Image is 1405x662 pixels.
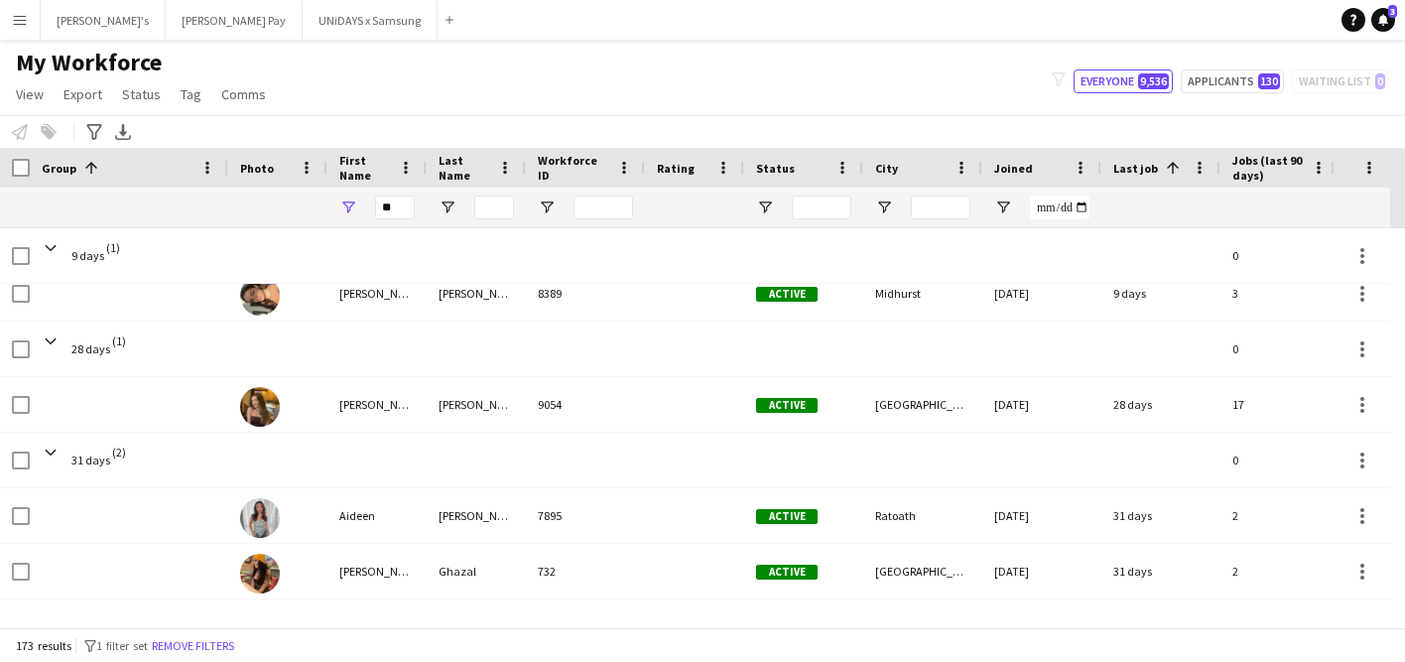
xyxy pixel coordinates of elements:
[994,199,1012,216] button: Open Filter Menu
[863,488,982,543] div: Ratoath
[112,599,126,638] span: (1)
[427,488,526,543] div: [PERSON_NAME]
[982,544,1101,598] div: [DATE]
[911,196,970,219] input: City Filter Input
[756,509,818,524] span: Active
[8,81,52,107] a: View
[166,1,303,40] button: [PERSON_NAME] Pay
[657,161,695,176] span: Rating
[1101,544,1220,598] div: 31 days
[42,161,76,176] span: Group
[327,544,427,598] div: [PERSON_NAME]
[41,1,166,40] button: [PERSON_NAME]'s
[756,161,795,176] span: Status
[474,196,514,219] input: Last Name Filter Input
[1030,196,1089,219] input: Joined Filter Input
[427,266,526,321] div: [PERSON_NAME]
[982,377,1101,432] div: [DATE]
[375,196,415,219] input: First Name Filter Input
[1101,266,1220,321] div: 9 days
[526,266,645,321] div: 8389
[756,199,774,216] button: Open Filter Menu
[303,1,438,40] button: UNiDAYS x Samsung
[756,398,818,413] span: Active
[1220,433,1340,487] div: 0
[756,565,818,580] span: Active
[339,153,391,183] span: First Name
[538,153,609,183] span: Workforce ID
[1388,5,1397,18] span: 3
[122,85,161,103] span: Status
[240,161,274,176] span: Photo
[526,544,645,598] div: 732
[327,266,427,321] div: [PERSON_NAME]
[64,85,102,103] span: Export
[538,199,556,216] button: Open Filter Menu
[1220,544,1340,598] div: 2
[71,433,110,488] span: 31 days
[863,377,982,432] div: [GEOGRAPHIC_DATA]
[1138,73,1169,89] span: 9,536
[240,498,280,538] img: Aideen Lanigan
[148,635,238,657] button: Remove filters
[71,322,110,377] span: 28 days
[327,488,427,543] div: Aideen
[439,153,490,183] span: Last Name
[240,554,280,594] img: Nadeen Ghazal
[1371,8,1395,32] a: 3
[112,322,126,360] span: (1)
[112,433,126,471] span: (2)
[1101,488,1220,543] div: 31 days
[1220,599,1340,654] div: 0
[339,199,357,216] button: Open Filter Menu
[240,276,280,316] img: Madeleine Byers
[213,81,274,107] a: Comms
[875,199,893,216] button: Open Filter Menu
[106,228,120,267] span: (1)
[327,377,427,432] div: [PERSON_NAME]
[1181,69,1284,93] button: Applicants130
[982,488,1101,543] div: [DATE]
[16,85,44,103] span: View
[439,199,456,216] button: Open Filter Menu
[1074,69,1173,93] button: Everyone9,536
[1220,488,1340,543] div: 2
[756,287,818,302] span: Active
[56,81,110,107] a: Export
[427,544,526,598] div: Ghazal
[240,387,280,427] img: Madeleine Taylor
[1220,228,1340,283] div: 0
[1113,161,1158,176] span: Last job
[1258,73,1280,89] span: 130
[71,599,110,655] span: 35 days
[181,85,201,103] span: Tag
[427,377,526,432] div: [PERSON_NAME]
[1220,322,1340,376] div: 0
[875,161,898,176] span: City
[1232,153,1304,183] span: Jobs (last 90 days)
[82,120,106,144] app-action-btn: Advanced filters
[114,81,169,107] a: Status
[863,544,982,598] div: [GEOGRAPHIC_DATA]
[96,638,148,653] span: 1 filter set
[994,161,1033,176] span: Joined
[792,196,851,219] input: Status Filter Input
[1220,377,1340,432] div: 17
[574,196,633,219] input: Workforce ID Filter Input
[71,228,104,284] span: 9 days
[16,48,162,77] span: My Workforce
[863,266,982,321] div: Midhurst
[221,85,266,103] span: Comms
[982,266,1101,321] div: [DATE]
[1101,377,1220,432] div: 28 days
[1220,266,1340,321] div: 3
[526,488,645,543] div: 7895
[526,377,645,432] div: 9054
[173,81,209,107] a: Tag
[111,120,135,144] app-action-btn: Export XLSX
